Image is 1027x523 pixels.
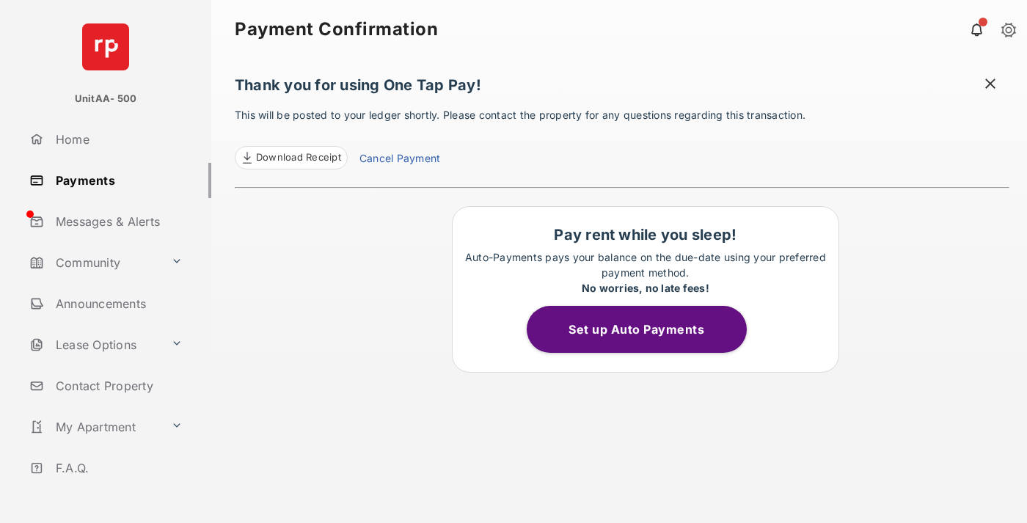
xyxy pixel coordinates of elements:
a: Announcements [23,286,211,321]
img: svg+xml;base64,PHN2ZyB4bWxucz0iaHR0cDovL3d3dy53My5vcmcvMjAwMC9zdmciIHdpZHRoPSI2NCIgaGVpZ2h0PSI2NC... [82,23,129,70]
a: Download Receipt [235,146,348,169]
a: F.A.Q. [23,450,211,486]
a: Set up Auto Payments [527,322,764,337]
p: UnitAA- 500 [75,92,137,106]
a: Home [23,122,211,157]
p: This will be posted to your ledger shortly. Please contact the property for any questions regardi... [235,107,1009,169]
strong: Payment Confirmation [235,21,438,38]
a: Cancel Payment [359,150,440,169]
div: No worries, no late fees! [460,280,831,296]
a: Messages & Alerts [23,204,211,239]
a: Community [23,245,165,280]
a: Payments [23,163,211,198]
a: Lease Options [23,327,165,362]
h1: Thank you for using One Tap Pay! [235,76,1009,101]
span: Download Receipt [256,150,341,165]
a: Contact Property [23,368,211,403]
h1: Pay rent while you sleep! [460,226,831,244]
p: Auto-Payments pays your balance on the due-date using your preferred payment method. [460,249,831,296]
a: My Apartment [23,409,165,445]
button: Set up Auto Payments [527,306,747,353]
